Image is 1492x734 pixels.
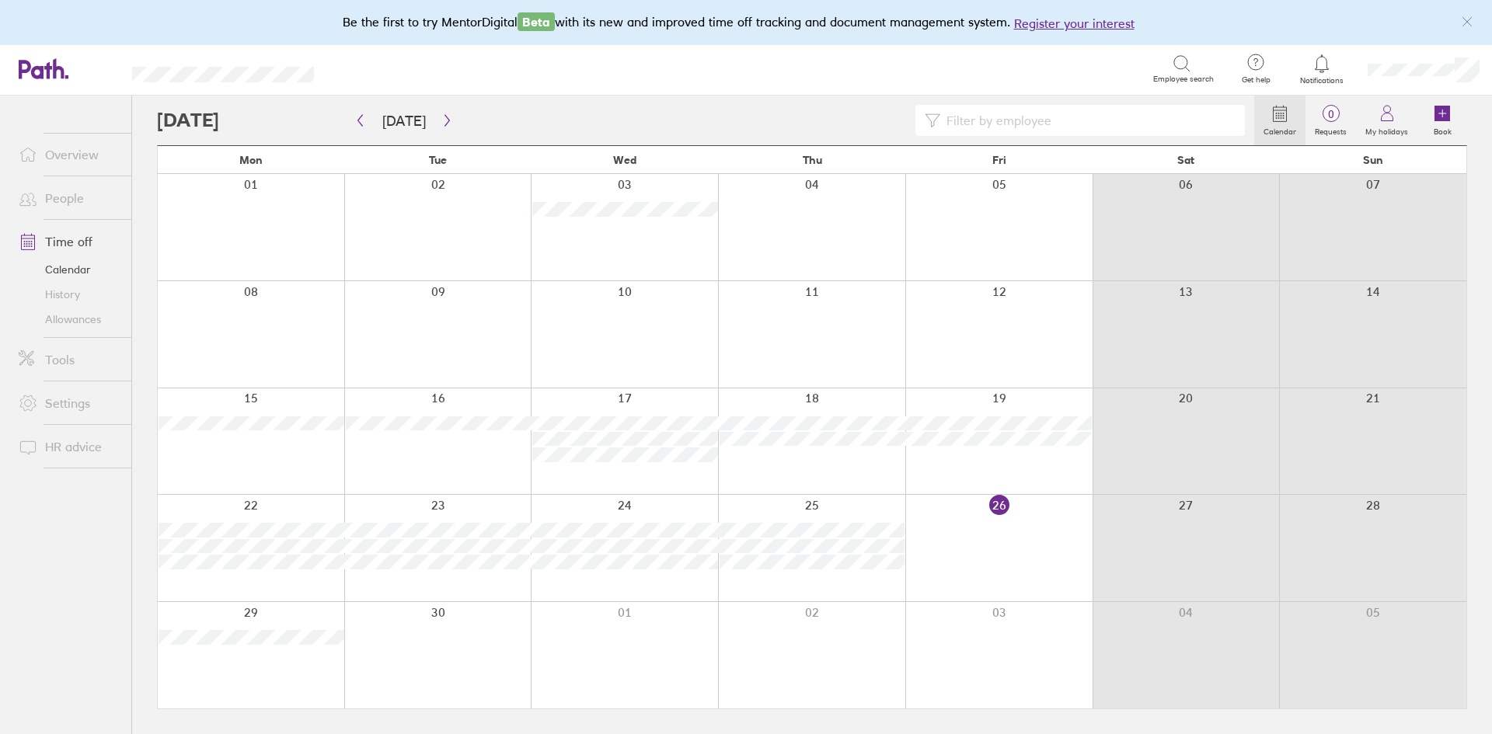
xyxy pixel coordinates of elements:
[1363,154,1383,166] span: Sun
[1417,96,1467,145] a: Book
[1297,76,1347,85] span: Notifications
[1254,123,1305,137] label: Calendar
[356,61,396,75] div: Search
[803,154,822,166] span: Thu
[1231,75,1281,85] span: Get help
[613,154,636,166] span: Wed
[6,183,131,214] a: People
[6,139,131,170] a: Overview
[370,108,438,134] button: [DATE]
[6,344,131,375] a: Tools
[239,154,263,166] span: Mon
[6,307,131,332] a: Allowances
[1297,53,1347,85] a: Notifications
[6,431,131,462] a: HR advice
[1305,96,1356,145] a: 0Requests
[992,154,1006,166] span: Fri
[429,154,447,166] span: Tue
[1305,108,1356,120] span: 0
[518,12,555,31] span: Beta
[1424,123,1461,137] label: Book
[6,282,131,307] a: History
[1177,154,1194,166] span: Sat
[1014,14,1135,33] button: Register your interest
[6,257,131,282] a: Calendar
[1153,75,1214,84] span: Employee search
[1356,96,1417,145] a: My holidays
[6,388,131,419] a: Settings
[1254,96,1305,145] a: Calendar
[6,226,131,257] a: Time off
[1356,123,1417,137] label: My holidays
[1305,123,1356,137] label: Requests
[940,106,1236,135] input: Filter by employee
[343,12,1150,33] div: Be the first to try MentorDigital with its new and improved time off tracking and document manage...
